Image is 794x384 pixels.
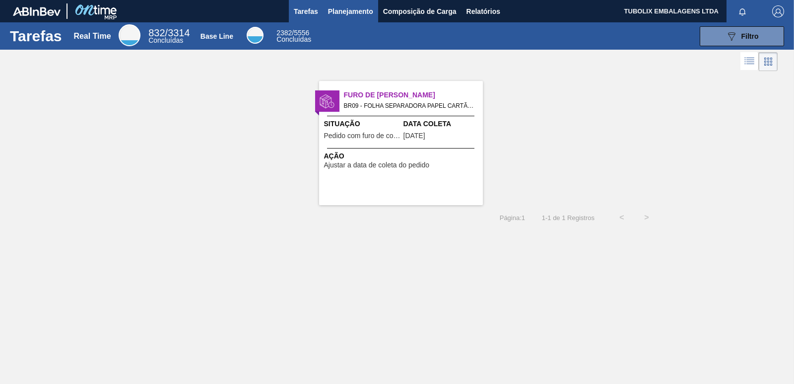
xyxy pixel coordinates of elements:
[324,161,430,169] span: Ajustar a data de coleta do pedido
[276,35,311,43] span: Concluídas
[324,119,401,129] span: Situação
[344,100,475,111] span: BR09 - FOLHA SEPARADORA PAPEL CARTÃO Pedido - 1984637
[276,29,292,37] span: 2382
[727,4,758,18] button: Notificações
[383,5,457,17] span: Composição de Carga
[148,36,183,44] span: Concluídas
[294,5,318,17] span: Tarefas
[772,5,784,17] img: Logout
[276,29,309,37] span: / 5556
[540,214,595,222] span: 1 - 1 de 1 Registros
[403,132,425,140] span: 27/08/2025
[10,30,62,42] h1: Tarefas
[148,29,190,44] div: Real Time
[247,27,264,44] div: Base Line
[276,30,311,43] div: Base Line
[320,94,334,109] img: status
[73,32,111,41] div: Real Time
[328,5,373,17] span: Planejamento
[466,5,500,17] span: Relatórios
[609,205,634,230] button: <
[119,24,140,46] div: Real Time
[148,27,165,38] span: 832
[324,132,401,140] span: Pedido com furo de coleta
[741,32,759,40] span: Filtro
[148,27,190,38] span: / 3314
[759,52,778,71] div: Visão em Cards
[344,90,483,100] span: Furo de Coleta
[634,205,659,230] button: >
[200,32,233,40] div: Base Line
[403,119,480,129] span: Data Coleta
[13,7,61,16] img: TNhmsLtSVTkK8tSr43FrP2fwEKptu5GPRR3wAAAABJRU5ErkJggg==
[700,26,784,46] button: Filtro
[740,52,759,71] div: Visão em Lista
[500,214,525,222] span: Página : 1
[324,151,480,161] span: Ação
